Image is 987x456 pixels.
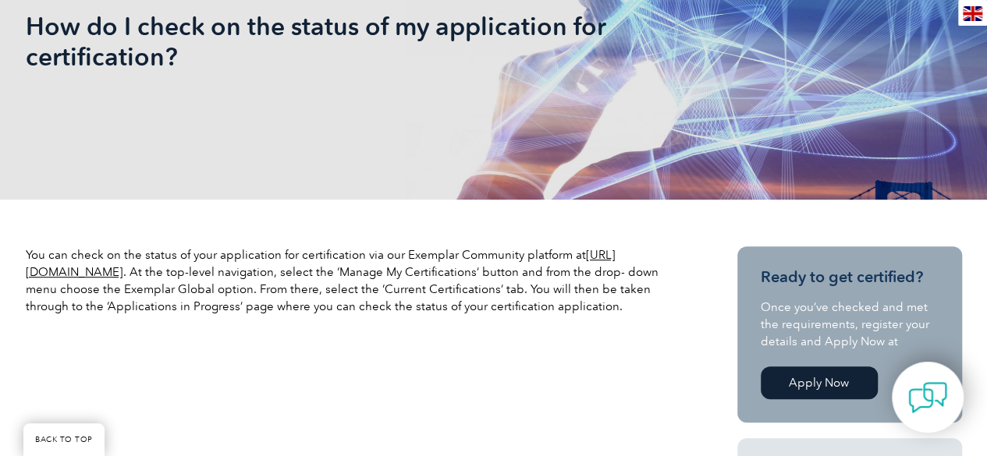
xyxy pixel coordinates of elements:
a: BACK TO TOP [23,423,105,456]
h1: How do I check on the status of my application for certification? [26,11,625,72]
p: You can check on the status of your application for certification via our Exemplar Community plat... [26,246,681,315]
h3: Ready to get certified? [761,267,939,287]
a: Apply Now [761,366,878,399]
p: Once you’ve checked and met the requirements, register your details and Apply Now at [761,299,939,350]
img: en [963,6,982,21]
img: contact-chat.png [908,378,947,417]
